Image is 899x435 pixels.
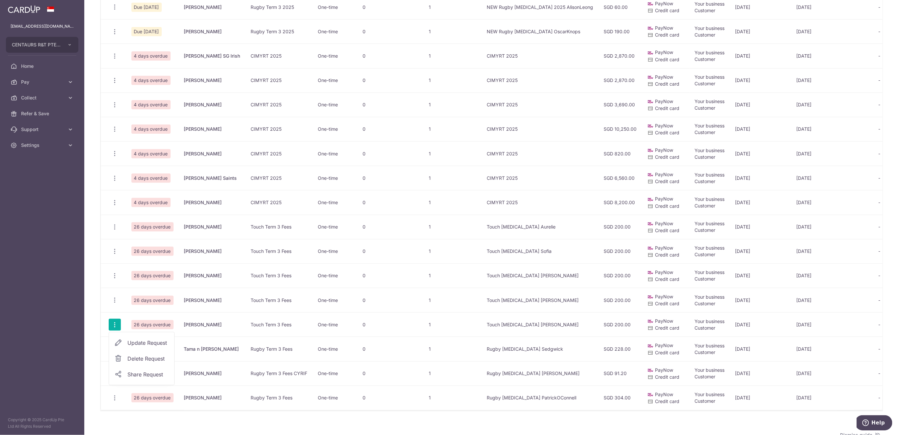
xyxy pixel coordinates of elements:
[358,43,424,68] td: 0
[695,252,716,257] span: Customer
[655,172,673,177] span: PayNow
[179,337,246,361] td: Tama n [PERSON_NAME]
[313,166,358,190] td: One-time
[730,239,794,263] td: [DATE]
[794,312,873,337] td: [DATE]
[655,252,680,258] span: Credit card
[313,93,358,117] td: One-time
[482,19,599,43] td: NEW Rugby [MEDICAL_DATA] OscarKnops
[424,117,482,141] td: 1
[179,93,246,117] td: [PERSON_NAME]
[794,215,873,239] td: [DATE]
[647,50,654,56] img: paynow-md-4fe65508ce96feda548756c5ee0e473c78d4820b8ea51387c6e4ad89e58a5e61.png
[655,203,680,209] span: Credit card
[695,269,725,275] span: Your business
[358,239,424,263] td: 0
[695,294,725,300] span: Your business
[655,178,680,184] span: Credit card
[313,263,358,288] td: One-time
[599,166,642,190] td: SGD 6,560.00
[482,288,599,312] td: Touch [MEDICAL_DATA] [PERSON_NAME]
[313,141,358,166] td: One-time
[695,245,725,251] span: Your business
[730,141,794,166] td: [DATE]
[482,239,599,263] td: Touch [MEDICAL_DATA] Sofia
[794,141,873,166] td: [DATE]
[695,50,725,55] span: Your business
[730,288,794,312] td: [DATE]
[695,178,716,184] span: Customer
[131,149,171,158] span: 4 days overdue
[599,312,642,337] td: SGD 200.00
[358,263,424,288] td: 0
[246,263,313,288] td: Touch Term 3 Fees
[730,43,794,68] td: [DATE]
[730,117,794,141] td: [DATE]
[246,361,313,386] td: Rugby Term 3 Fees CYRIF
[246,337,313,361] td: Rugby Term 3 Fees
[482,386,599,410] td: Rugby [MEDICAL_DATA] PatrickOConnell
[424,361,482,386] td: 1
[647,172,654,178] img: paynow-md-4fe65508ce96feda548756c5ee0e473c78d4820b8ea51387c6e4ad89e58a5e61.png
[131,51,171,61] span: 4 days overdue
[482,215,599,239] td: Touch [MEDICAL_DATA] Aurelie
[599,141,642,166] td: SGD 820.00
[358,288,424,312] td: 0
[695,325,716,331] span: Customer
[730,93,794,117] td: [DATE]
[695,123,725,128] span: Your business
[246,43,313,68] td: CIMYRT 2025
[695,349,716,355] span: Customer
[695,154,716,160] span: Customer
[424,141,482,166] td: 1
[482,263,599,288] td: Touch [MEDICAL_DATA] [PERSON_NAME]
[246,93,313,117] td: CIMYRT 2025
[794,239,873,263] td: [DATE]
[21,95,65,101] span: Collect
[655,228,680,233] span: Credit card
[655,147,673,153] span: PayNow
[647,245,654,252] img: paynow-md-4fe65508ce96feda548756c5ee0e473c78d4820b8ea51387c6e4ad89e58a5e61.png
[246,68,313,93] td: CIMYRT 2025
[599,361,642,386] td: SGD 91.20
[358,141,424,166] td: 0
[424,19,482,43] td: 1
[647,98,654,105] img: paynow-md-4fe65508ce96feda548756c5ee0e473c78d4820b8ea51387c6e4ad89e58a5e61.png
[179,19,246,43] td: [PERSON_NAME]
[424,215,482,239] td: 1
[599,190,642,214] td: SGD 8,200.00
[730,386,794,410] td: [DATE]
[655,367,673,373] span: PayNow
[246,141,313,166] td: CIMYRT 2025
[647,1,654,7] img: paynow-md-4fe65508ce96feda548756c5ee0e473c78d4820b8ea51387c6e4ad89e58a5e61.png
[695,398,716,404] span: Customer
[655,8,680,13] span: Credit card
[655,350,680,355] span: Credit card
[655,196,673,202] span: PayNow
[695,74,725,80] span: Your business
[647,294,654,300] img: paynow-md-4fe65508ce96feda548756c5ee0e473c78d4820b8ea51387c6e4ad89e58a5e61.png
[246,215,313,239] td: Touch Term 3 Fees
[482,68,599,93] td: CIMYRT 2025
[246,312,313,337] td: Touch Term 3 Fees
[599,19,642,43] td: SGD 190.00
[695,81,716,86] span: Customer
[655,374,680,380] span: Credit card
[179,166,246,190] td: [PERSON_NAME] Saints
[482,43,599,68] td: CIMYRT 2025
[313,190,358,214] td: One-time
[424,288,482,312] td: 1
[482,166,599,190] td: CIMYRT 2025
[857,415,892,432] iframe: Opens a widget where you can find more information
[655,318,673,324] span: PayNow
[482,93,599,117] td: CIMYRT 2025
[21,63,65,69] span: Home
[695,374,716,379] span: Customer
[647,343,654,349] img: paynow-md-4fe65508ce96feda548756c5ee0e473c78d4820b8ea51387c6e4ad89e58a5e61.png
[131,198,171,207] span: 4 days overdue
[695,367,725,373] span: Your business
[599,288,642,312] td: SGD 200.00
[655,269,673,275] span: PayNow
[313,68,358,93] td: One-time
[695,129,716,135] span: Customer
